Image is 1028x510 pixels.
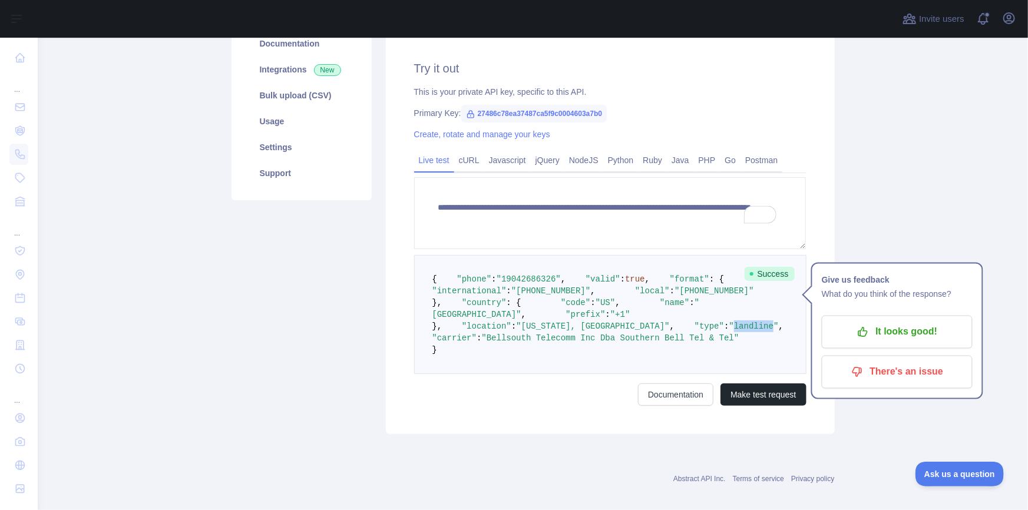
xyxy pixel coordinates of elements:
p: What do you think of the response? [822,287,973,302]
button: Make test request [720,383,806,406]
span: , [590,286,595,296]
span: "[PHONE_NUMBER]" [511,286,590,296]
span: , [561,274,566,284]
button: Invite users [900,9,967,28]
p: It looks good! [831,322,964,342]
p: There's an issue [831,362,964,382]
span: Invite users [919,12,964,26]
span: "phone" [457,274,492,284]
span: "[US_STATE], [GEOGRAPHIC_DATA]" [516,322,669,331]
span: "prefix" [566,310,605,319]
span: : [491,274,496,284]
span: { [432,274,437,284]
a: Settings [246,134,358,160]
span: : [689,298,694,307]
span: "landline" [729,322,779,331]
span: "Bellsouth Telecomm Inc Dba Southern Bell Tel & Tel" [482,333,739,343]
span: "country" [462,298,507,307]
h2: Try it out [414,60,806,77]
span: "location" [462,322,511,331]
a: jQuery [531,151,564,170]
h1: Give us feedback [822,273,973,287]
span: "name" [660,298,689,307]
a: Create, rotate and manage your keys [414,130,550,139]
span: "19042686326" [497,274,561,284]
a: Python [603,151,639,170]
a: Ruby [638,151,667,170]
a: Integrations New [246,57,358,82]
span: "[GEOGRAPHIC_DATA]" [432,298,700,319]
span: : [511,322,516,331]
span: "US" [596,298,616,307]
span: "format" [670,274,709,284]
iframe: Toggle Customer Support [915,462,1004,486]
a: cURL [454,151,484,170]
span: "+1" [610,310,630,319]
span: }, [432,322,442,331]
a: Documentation [638,383,713,406]
button: There's an issue [822,356,973,389]
a: NodeJS [564,151,603,170]
span: true [625,274,645,284]
span: "local" [635,286,670,296]
a: PHP [694,151,720,170]
span: "carrier" [432,333,477,343]
span: : { [709,274,724,284]
span: , [615,298,620,307]
span: Success [745,267,795,281]
span: , [521,310,526,319]
span: : [590,298,595,307]
a: Support [246,160,358,186]
span: , [670,322,675,331]
span: , [779,322,784,331]
div: This is your private API key, specific to this API. [414,86,806,98]
span: : [670,286,675,296]
a: Terms of service [733,475,784,483]
div: ... [9,382,28,405]
span: 27486c78ea37487ca5f9c0004603a7b0 [461,105,607,122]
a: Javascript [484,151,531,170]
a: Usage [246,108,358,134]
span: "[PHONE_NUMBER]" [675,286,753,296]
span: : [620,274,625,284]
span: "type" [695,322,724,331]
a: Live test [414,151,454,170]
span: : [507,286,511,296]
textarea: To enrich screen reader interactions, please activate Accessibility in Grammarly extension settings [414,177,806,249]
div: ... [9,71,28,94]
div: Primary Key: [414,107,806,119]
button: It looks good! [822,316,973,349]
a: Privacy policy [791,475,834,483]
span: }, [432,298,442,307]
span: : [477,333,481,343]
a: Postman [741,151,782,170]
a: Go [720,151,741,170]
a: Java [667,151,694,170]
span: : [606,310,610,319]
div: ... [9,214,28,238]
a: Abstract API Inc. [673,475,726,483]
a: Documentation [246,31,358,57]
a: Bulk upload (CSV) [246,82,358,108]
span: "international" [432,286,507,296]
span: : { [507,298,521,307]
span: } [432,345,437,355]
span: New [314,64,341,76]
span: "valid" [586,274,620,284]
span: "code" [561,298,590,307]
span: , [645,274,650,284]
span: : [724,322,729,331]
